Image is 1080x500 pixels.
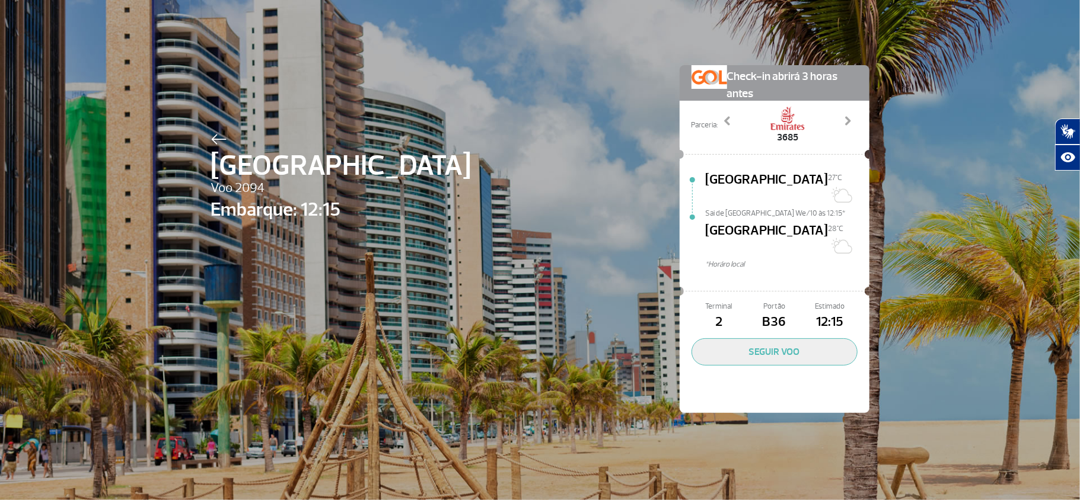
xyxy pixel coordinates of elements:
span: Check-in abrirá 3 horas antes [727,65,858,102]
span: 2 [692,312,747,332]
img: Sol com algumas nuvens [829,234,852,258]
span: 12:15 [802,312,857,332]
button: SEGUIR VOO [692,338,858,366]
span: Embarque: 12:15 [211,195,471,224]
span: Voo 2094 [211,178,471,198]
span: Estimado [802,301,857,312]
span: 3685 [770,130,805,145]
span: Sai de [GEOGRAPHIC_DATA] We/10 às 12:15* [705,208,869,216]
div: Plugin de acessibilidade da Hand Talk. [1055,118,1080,171]
span: 28°C [829,224,844,233]
span: [GEOGRAPHIC_DATA] [211,145,471,187]
span: 27°C [829,173,843,182]
button: Abrir recursos assistivos. [1055,145,1080,171]
span: [GEOGRAPHIC_DATA] [705,221,829,259]
span: Portão [747,301,802,312]
img: Sol com algumas nuvens [829,183,852,207]
button: Abrir tradutor de língua de sinais. [1055,118,1080,145]
span: B36 [747,312,802,332]
span: *Horáro local [705,259,869,270]
span: Parceria: [692,120,718,131]
span: [GEOGRAPHIC_DATA] [705,170,829,208]
span: Terminal [692,301,747,312]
